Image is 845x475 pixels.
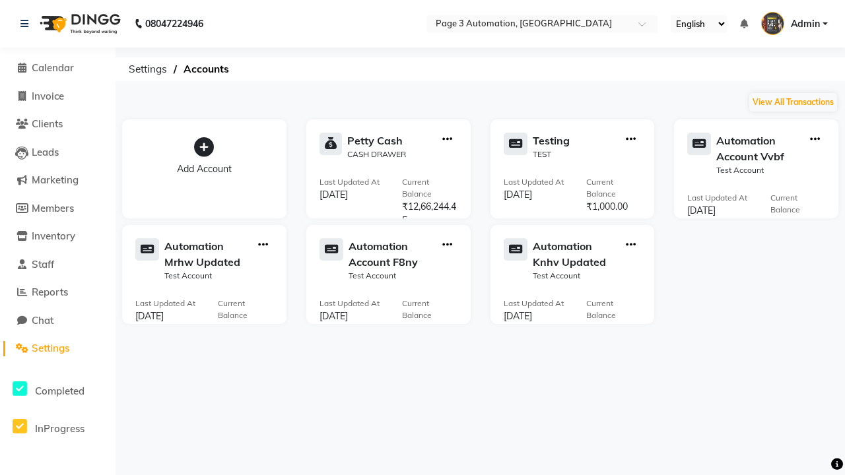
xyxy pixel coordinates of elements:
[716,133,805,164] div: Automation Account Vvbf
[122,57,174,81] span: Settings
[3,117,112,132] a: Clients
[3,61,112,76] a: Calendar
[32,61,74,74] span: Calendar
[3,341,112,356] a: Settings
[32,117,63,130] span: Clients
[32,174,79,186] span: Marketing
[32,90,64,102] span: Invoice
[135,162,273,176] div: Add Account
[218,298,273,321] div: Current Balance
[3,89,112,104] a: Invoice
[687,192,747,204] div: Last Updated At
[586,321,642,335] div: ₹1,000.00
[218,321,273,335] div: ₹1,000.00
[320,298,380,309] div: Last Updated At
[3,257,112,272] a: Staff
[135,309,195,323] div: [DATE]
[32,258,54,270] span: Staff
[761,12,784,35] img: Admin
[320,176,380,188] div: Last Updated At
[586,176,642,200] div: Current Balance
[402,200,457,228] div: ₹12,66,244.45
[533,238,621,270] div: Automation Knhv Updated
[135,298,195,309] div: Last Updated At
[504,309,564,323] div: [DATE]
[504,298,564,309] div: Last Updated At
[3,313,112,329] a: Chat
[749,93,837,111] button: View All Transactions
[35,422,84,435] span: InProgress
[687,204,747,218] div: [DATE]
[32,286,68,298] span: Reports
[320,188,380,202] div: [DATE]
[32,314,53,327] span: Chat
[3,201,112,216] a: Members
[791,17,820,31] span: Admin
[586,200,642,214] div: ₹1,000.00
[3,285,112,300] a: Reports
[164,238,253,270] div: Automation Mrhw Updated
[402,321,457,335] div: ₹1,000.00
[177,57,236,81] span: Accounts
[3,145,112,160] a: Leads
[533,148,570,160] div: TEST
[145,5,203,42] b: 08047224946
[402,298,457,321] div: Current Balance
[347,133,406,148] div: Petty Cash
[32,342,69,354] span: Settings
[32,202,74,214] span: Members
[347,148,406,160] div: CASH DRAWER
[32,230,75,242] span: Inventory
[34,5,124,42] img: logo
[770,192,826,216] div: Current Balance
[402,176,457,200] div: Current Balance
[349,270,437,282] div: Test Account
[716,164,805,176] div: Test Account
[504,188,564,202] div: [DATE]
[3,173,112,188] a: Marketing
[533,270,621,282] div: Test Account
[586,298,642,321] div: Current Balance
[164,270,253,282] div: Test Account
[504,176,564,188] div: Last Updated At
[32,146,59,158] span: Leads
[35,385,84,397] span: Completed
[349,238,437,270] div: Automation Account F8ny
[533,133,570,148] div: Testing
[320,309,380,323] div: [DATE]
[770,216,826,230] div: ₹1,000.00
[3,229,112,244] a: Inventory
